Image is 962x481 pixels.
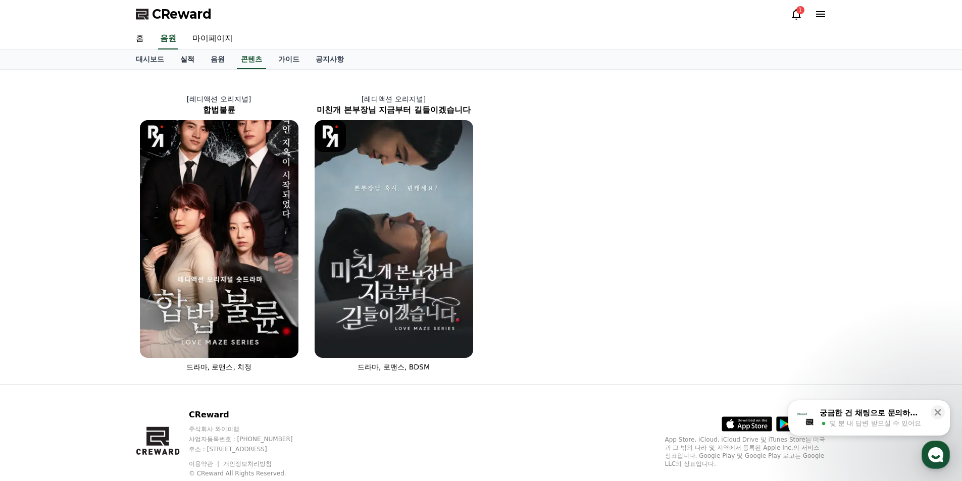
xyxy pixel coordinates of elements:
p: App Store, iCloud, iCloud Drive 및 iTunes Store는 미국과 그 밖의 나라 및 지역에서 등록된 Apple Inc.의 서비스 상표입니다. Goo... [665,436,827,468]
p: CReward [189,409,312,421]
span: 드라마, 로맨스, 치정 [186,363,252,371]
h2: 합법불륜 [132,104,307,116]
a: 이용약관 [189,460,221,467]
a: [레디액션 오리지널] 미친개 본부장님 지금부터 길들이겠습니다 미친개 본부장님 지금부터 길들이겠습니다 [object Object] Logo 드라마, 로맨스, BDSM [307,86,481,380]
span: CReward [152,6,212,22]
p: 사업자등록번호 : [PHONE_NUMBER] [189,435,312,443]
a: 음원 [202,50,233,69]
a: 가이드 [270,50,308,69]
img: 합법불륜 [140,120,298,358]
a: 설정 [130,320,194,345]
a: 공지사항 [308,50,352,69]
a: 1 [790,8,802,20]
a: 실적 [172,50,202,69]
span: 설정 [156,335,168,343]
p: 주소 : [STREET_ADDRESS] [189,445,312,453]
a: 개인정보처리방침 [223,460,272,467]
a: CReward [136,6,212,22]
p: [레디액션 오리지널] [132,94,307,104]
p: © CReward All Rights Reserved. [189,469,312,477]
div: 1 [796,6,804,14]
span: 드라마, 로맨스, BDSM [358,363,430,371]
a: 대화 [67,320,130,345]
a: 대시보드 [128,50,172,69]
a: 콘텐츠 [237,50,266,69]
img: [object Object] Logo [140,120,172,152]
img: [object Object] Logo [315,120,346,152]
img: 미친개 본부장님 지금부터 길들이겠습니다 [315,120,473,358]
h2: 미친개 본부장님 지금부터 길들이겠습니다 [307,104,481,116]
p: [레디액션 오리지널] [307,94,481,104]
p: 주식회사 와이피랩 [189,425,312,433]
a: 음원 [158,28,178,49]
a: 마이페이지 [184,28,241,49]
a: [레디액션 오리지널] 합법불륜 합법불륜 [object Object] Logo 드라마, 로맨스, 치정 [132,86,307,380]
span: 대화 [92,336,105,344]
a: 홈 [3,320,67,345]
span: 홈 [32,335,38,343]
a: 홈 [128,28,152,49]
